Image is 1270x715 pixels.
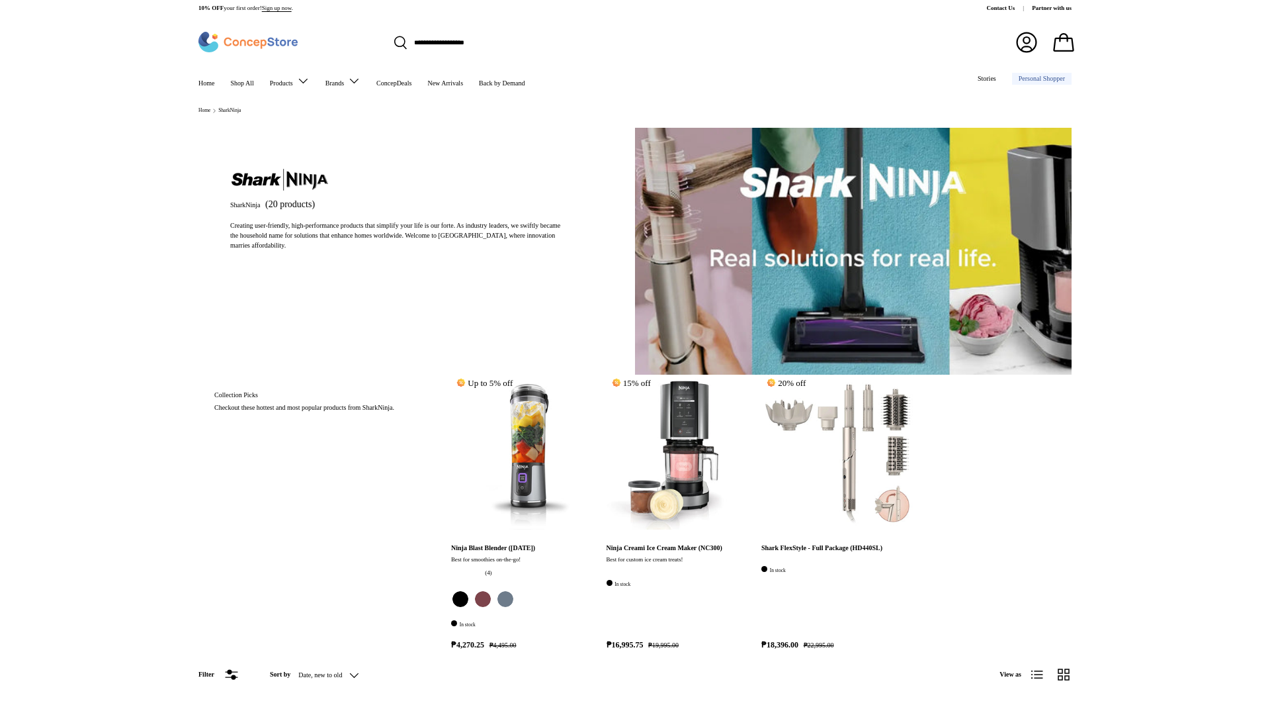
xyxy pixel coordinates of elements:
span: Filter [198,671,214,678]
span: Personal Shopper [1019,75,1065,82]
div: Creating user-friendly, high-performance products that simplify your life is our forte. As indust... [230,220,561,250]
a: Ninja Blast Blender (BC151) [451,375,607,530]
span: (20 products) [265,199,315,209]
a: Personal Shopper [1012,73,1072,85]
a: Home [198,73,214,94]
a: Stories [978,68,996,89]
button: Filter [198,668,238,681]
img: ConcepStore [198,32,298,52]
a: Shark FlexStyle - Full Package (HD440SL) [761,544,882,551]
label: Sort by [270,669,298,679]
a: Ninja Creami Ice Cream Maker (NC300) [607,544,722,551]
a: Products [270,68,310,94]
p: Checkout these hottest and most popular products from SharkNinja. [214,403,414,412]
nav: Breadcrumbs [198,107,1072,115]
h1: SharkNinja [230,196,261,209]
a: Shark FlexStyle - Full Package (HD440SL) [761,375,917,530]
a: Partner with us [1032,4,1072,13]
a: Back by Demand [479,73,525,94]
summary: Products [262,68,317,94]
span: 15% off [607,375,656,391]
p: your first order! . [198,4,293,13]
a: Brands [325,68,360,94]
span: Up to 5% off [451,375,518,391]
a: Shop All [230,73,253,94]
nav: Secondary [946,68,1072,94]
nav: Primary [198,68,525,94]
span: Date, new to old [298,671,342,679]
button: Date, new to old [298,663,386,687]
a: Sign up now [262,5,292,11]
a: Contact Us [987,4,1033,13]
span: 20% off [761,375,811,391]
summary: Brands [317,68,368,94]
a: Ninja Blast Blender ([DATE]) [451,544,535,551]
a: New Arrivals [427,73,463,94]
h2: Collection Picks [214,391,414,399]
strong: 10% OFF [198,5,224,11]
a: Ninja Creami Ice Cream Maker (NC300) [607,375,762,530]
a: Home [198,108,210,113]
img: SharkNinja [635,128,1072,375]
a: SharkNinja [218,108,241,113]
a: ConcepDeals [376,73,411,94]
span: View as [999,669,1021,679]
